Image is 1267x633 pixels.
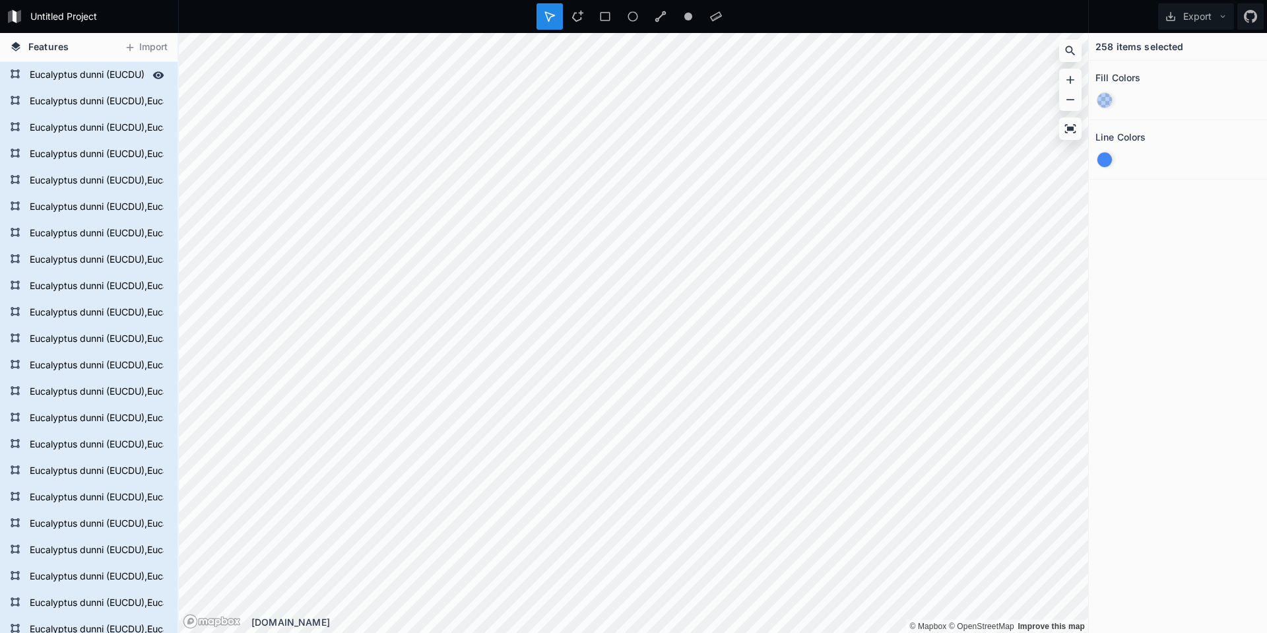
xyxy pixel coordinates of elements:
h2: Fill Colors [1095,67,1141,88]
h2: Line Colors [1095,127,1146,147]
a: Mapbox [909,622,946,631]
button: Export [1158,3,1234,30]
a: Map feedback [1018,622,1085,631]
a: Mapbox logo [183,614,241,629]
button: Import [117,37,174,58]
a: OpenStreetMap [949,622,1014,631]
h4: 258 items selected [1095,40,1184,53]
span: Features [28,40,69,53]
div: [DOMAIN_NAME] [251,615,1088,629]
